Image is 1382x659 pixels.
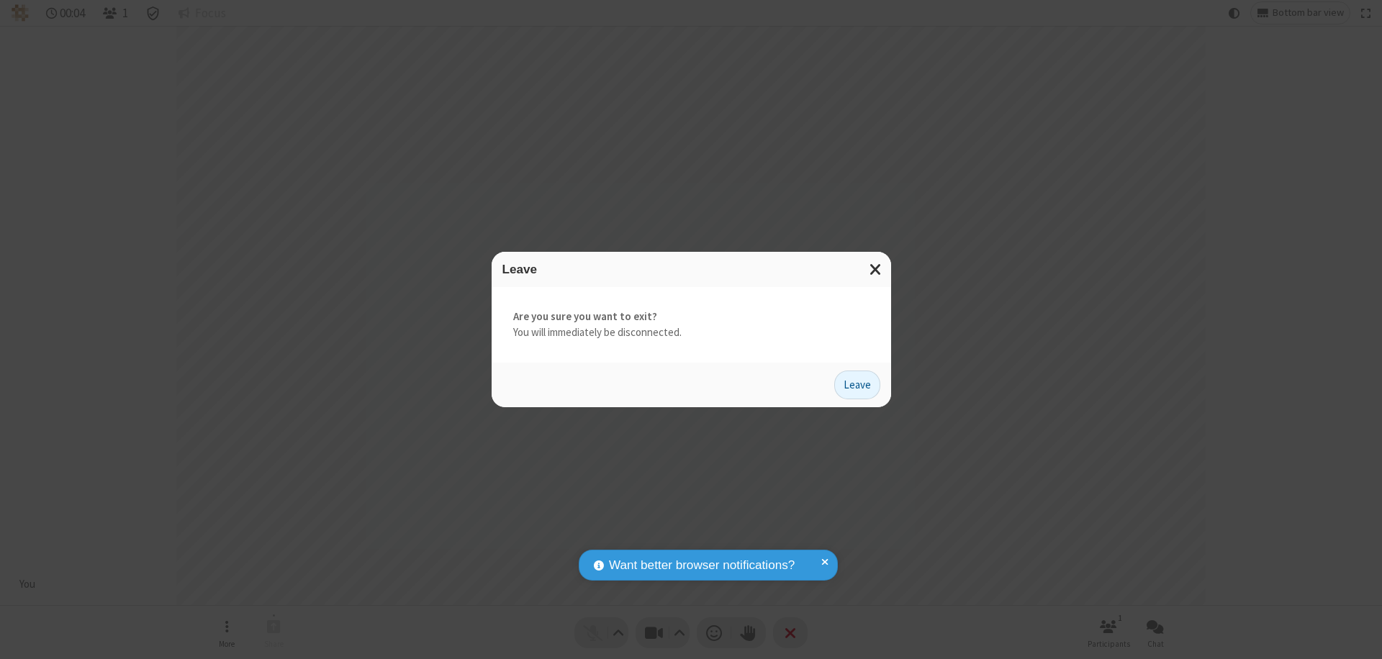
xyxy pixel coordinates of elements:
span: Want better browser notifications? [609,556,795,575]
strong: Are you sure you want to exit? [513,309,870,325]
button: Close modal [861,252,891,287]
h3: Leave [502,263,880,276]
div: You will immediately be disconnected. [492,287,891,363]
button: Leave [834,371,880,399]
